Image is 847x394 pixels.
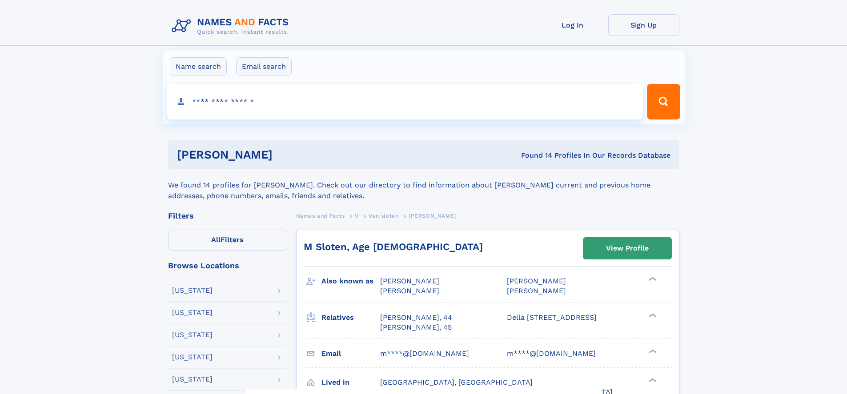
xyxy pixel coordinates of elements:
[647,84,680,119] button: Search Button
[380,277,439,285] span: [PERSON_NAME]
[321,274,380,289] h3: Also known as
[646,312,657,318] div: ❯
[172,309,213,316] div: [US_STATE]
[537,14,608,36] a: Log In
[321,310,380,325] h3: Relatives
[380,322,452,332] a: [PERSON_NAME], 45
[355,210,359,221] a: V
[167,84,643,119] input: search input
[211,235,221,244] span: All
[172,376,213,383] div: [US_STATE]
[507,287,566,295] span: [PERSON_NAME]
[168,230,287,251] label: Filters
[168,262,287,270] div: Browse Locations
[380,313,452,322] a: [PERSON_NAME], 44
[170,57,227,76] label: Name search
[369,210,398,221] a: Van sloten
[172,287,213,294] div: [US_STATE]
[646,348,657,354] div: ❯
[606,238,649,259] div: View Profile
[409,213,456,219] span: [PERSON_NAME]
[296,210,345,221] a: Names and Facts
[355,213,359,219] span: V
[507,277,566,285] span: [PERSON_NAME]
[321,346,380,361] h3: Email
[608,14,679,36] a: Sign Up
[646,377,657,383] div: ❯
[304,241,483,252] a: M Sloten, Age [DEMOGRAPHIC_DATA]
[397,151,670,160] div: Found 14 Profiles In Our Records Database
[369,213,398,219] span: Van sloten
[646,276,657,282] div: ❯
[168,169,679,201] div: We found 14 profiles for [PERSON_NAME]. Check out our directory to find information about [PERSON...
[236,57,292,76] label: Email search
[507,313,597,322] a: Della [STREET_ADDRESS]
[380,287,439,295] span: [PERSON_NAME]
[177,149,397,160] h1: [PERSON_NAME]
[321,375,380,390] h3: Lived in
[172,354,213,361] div: [US_STATE]
[380,378,533,386] span: [GEOGRAPHIC_DATA], [GEOGRAPHIC_DATA]
[172,331,213,338] div: [US_STATE]
[168,212,287,220] div: Filters
[168,14,296,38] img: Logo Names and Facts
[583,238,671,259] a: View Profile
